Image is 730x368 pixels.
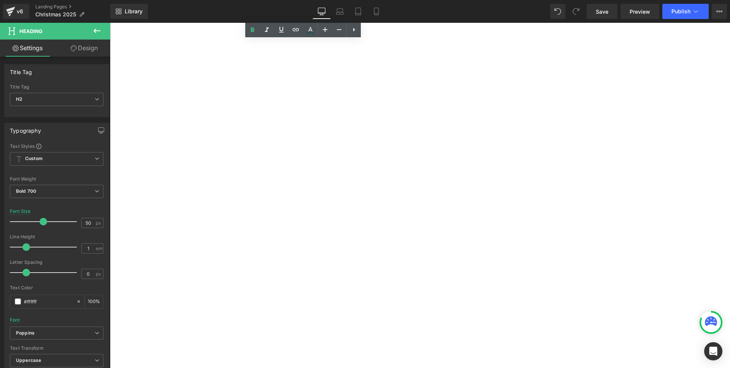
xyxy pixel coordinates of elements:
span: em [96,246,102,251]
input: Color [24,297,73,306]
a: Landing Pages [35,4,110,10]
span: Library [125,8,143,15]
div: Typography [10,123,41,134]
a: Preview [620,4,659,19]
div: Text Color [10,285,103,290]
div: Font [10,317,20,323]
button: Redo [568,4,584,19]
span: Heading [19,28,43,34]
a: Desktop [313,4,331,19]
a: Design [57,40,112,57]
a: Laptop [331,4,349,19]
a: Mobile [367,4,386,19]
button: Publish [662,4,709,19]
div: Letter Spacing [10,260,103,265]
span: Christmas 2025 [35,11,76,17]
span: Publish [671,8,690,14]
a: v6 [3,4,29,19]
span: Save [596,8,608,16]
div: Text Transform [10,346,103,351]
span: px [96,271,102,276]
a: Tablet [349,4,367,19]
b: Bold 700 [16,188,36,194]
div: Font Weight [10,176,103,182]
button: Undo [550,4,565,19]
div: Line Height [10,234,103,240]
b: H2 [16,96,22,102]
b: Custom [25,155,43,162]
div: v6 [15,6,25,16]
div: % [85,295,103,308]
a: New Library [110,4,148,19]
span: Preview [630,8,650,16]
button: More [712,4,727,19]
div: Title Tag [10,65,32,75]
div: Font Size [10,209,31,214]
i: Poppins [16,330,35,336]
span: px [96,220,102,225]
b: Uppercase [16,357,41,363]
div: Text Styles [10,143,103,149]
div: Open Intercom Messenger [704,342,722,360]
div: Title Tag [10,84,103,90]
